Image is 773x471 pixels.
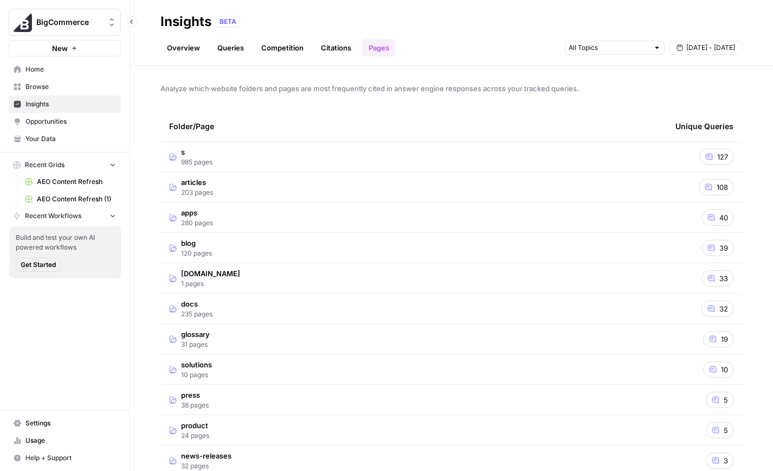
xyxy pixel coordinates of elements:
[669,41,743,55] button: [DATE] - [DATE]
[169,111,658,141] div: Folder/Page
[181,431,209,441] span: 24 pages
[181,268,240,279] span: [DOMAIN_NAME]
[181,309,212,319] span: 235 pages
[20,190,121,208] a: AEO Content Refresh (1)
[25,160,65,170] span: Recent Grids
[160,13,211,30] div: Insights
[52,43,68,54] span: New
[211,39,250,56] a: Queries
[181,298,212,309] span: docs
[675,111,733,141] div: Unique Queries
[181,147,212,157] span: s
[724,455,728,466] span: 3
[181,177,213,188] span: articles
[721,364,728,375] span: 10
[686,43,735,53] span: [DATE] - [DATE]
[9,415,121,432] a: Settings
[9,157,121,173] button: Recent Grids
[37,177,116,187] span: AEO Content Refresh
[724,425,728,436] span: 5
[25,65,116,74] span: Home
[9,61,121,78] a: Home
[9,130,121,148] a: Your Data
[717,182,728,193] span: 108
[721,334,728,345] span: 19
[9,432,121,449] a: Usage
[181,400,209,410] span: 38 pages
[37,194,116,204] span: AEO Content Refresh (1)
[724,394,728,405] span: 5
[16,258,61,272] button: Get Started
[36,17,102,28] span: BigCommerce
[181,238,212,249] span: blog
[362,39,396,56] a: Pages
[9,96,121,113] a: Insights
[719,303,728,314] span: 32
[9,40,121,56] button: New
[181,249,212,258] span: 120 pages
[181,461,231,471] span: 32 pages
[255,39,310,56] a: Competition
[160,83,743,94] span: Analyze which website folders and pages are most frequently cited in answer engine responses acro...
[25,82,116,92] span: Browse
[181,188,213,198] span: 203 pages
[25,134,116,144] span: Your Data
[719,243,728,253] span: 39
[9,78,121,96] a: Browse
[181,329,210,340] span: glossary
[181,450,231,461] span: news-releases
[717,151,728,162] span: 127
[25,211,81,221] span: Recent Workflows
[25,436,116,445] span: Usage
[9,113,121,130] a: Opportunities
[314,39,358,56] a: Citations
[16,233,114,252] span: Build and test your own AI powered workflows
[569,42,649,53] input: All Topics
[25,453,116,463] span: Help + Support
[9,449,121,467] button: Help + Support
[719,212,728,223] span: 40
[181,207,213,218] span: apps
[21,260,56,270] span: Get Started
[181,157,212,167] span: 985 pages
[181,390,209,400] span: press
[25,418,116,428] span: Settings
[181,370,212,380] span: 10 pages
[181,279,240,289] span: 1 pages
[9,208,121,224] button: Recent Workflows
[12,12,32,32] img: BigCommerce Logo
[9,9,121,36] button: Workspace: BigCommerce
[25,117,116,126] span: Opportunities
[160,39,207,56] a: Overview
[20,173,121,190] a: AEO Content Refresh
[216,16,240,27] div: BETA
[719,273,728,284] span: 33
[181,218,213,228] span: 280 pages
[181,420,209,431] span: product
[181,359,212,370] span: solutions
[25,99,116,109] span: Insights
[181,340,210,349] span: 31 pages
